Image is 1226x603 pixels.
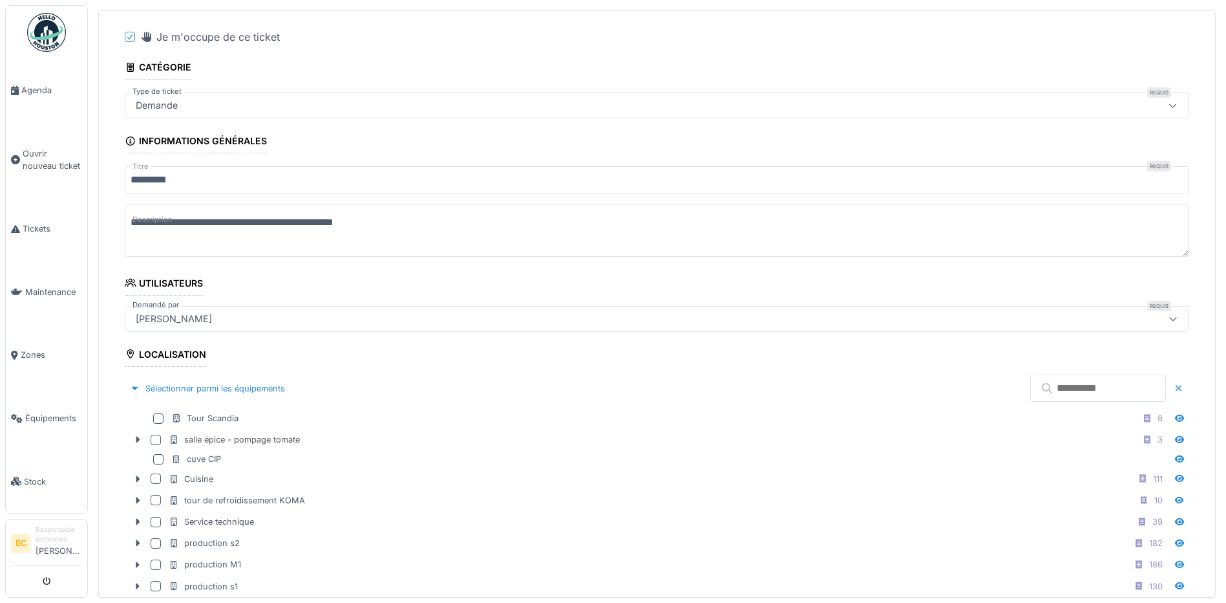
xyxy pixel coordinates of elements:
[6,387,87,450] a: Équipements
[24,476,82,488] span: Stock
[169,494,305,507] div: tour de refroidissement KOMA
[171,412,238,424] div: Tour Scandia
[6,197,87,261] a: Tickets
[125,58,191,80] div: Catégorie
[27,13,66,52] img: Badge_color-CXgf-gQk.svg
[25,412,82,424] span: Équipements
[1154,494,1163,507] div: 10
[11,534,30,553] li: BC
[169,580,238,593] div: production s1
[23,148,82,172] span: Ouvrir nouveau ticket
[11,525,82,565] a: BC Responsable technicien[PERSON_NAME]
[21,349,82,361] span: Zones
[125,131,267,153] div: Informations générales
[130,300,182,311] label: Demandé par
[1147,301,1171,311] div: Requis
[131,312,217,326] div: [PERSON_NAME]
[125,345,206,367] div: Localisation
[140,29,280,45] div: Je m'occupe de ce ticket
[169,433,300,446] div: salle épice - pompage tomate
[171,453,221,465] div: cuve CIP
[169,537,240,549] div: production s2
[169,473,213,485] div: Cuisine
[125,274,203,296] div: Utilisateurs
[130,86,184,97] label: Type de ticket
[169,558,241,571] div: production M1
[169,516,254,528] div: Service technique
[1147,161,1171,171] div: Requis
[125,380,290,397] div: Sélectionner parmi les équipements
[6,450,87,513] a: Stock
[6,59,87,122] a: Agenda
[1152,516,1163,528] div: 39
[1153,473,1163,485] div: 111
[36,525,82,562] li: [PERSON_NAME]
[25,286,82,298] span: Maintenance
[130,212,175,228] label: Description
[23,223,82,235] span: Tickets
[1149,537,1163,549] div: 182
[6,261,87,324] a: Maintenance
[1147,87,1171,98] div: Requis
[130,161,151,172] label: Titre
[1149,558,1163,571] div: 186
[6,323,87,387] a: Zones
[6,122,87,198] a: Ouvrir nouveau ticket
[1157,433,1163,446] div: 3
[36,525,82,545] div: Responsable technicien
[1149,580,1163,593] div: 130
[131,98,183,113] div: Demande
[1157,412,1163,424] div: 8
[21,84,82,96] span: Agenda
